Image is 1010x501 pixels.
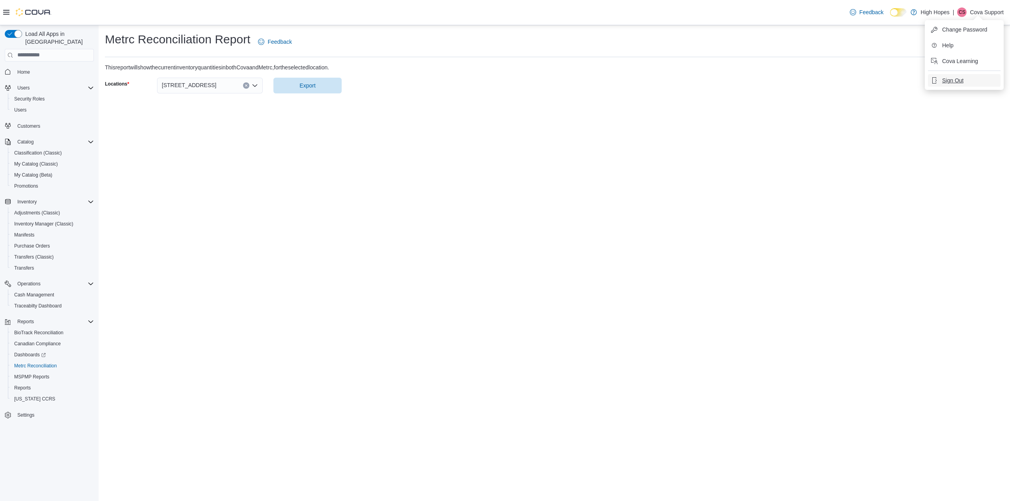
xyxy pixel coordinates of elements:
[2,136,97,147] button: Catalog
[11,339,64,348] a: Canadian Compliance
[14,172,52,178] span: My Catalog (Beta)
[14,83,33,93] button: Users
[11,328,94,337] span: BioTrack Reconciliation
[11,94,94,104] span: Security Roles
[942,57,978,65] span: Cova Learning
[11,94,48,104] a: Security Roles
[11,252,57,262] a: Transfers (Classic)
[2,82,97,93] button: Users
[2,120,97,132] button: Customers
[928,39,1001,52] button: Help
[14,243,50,249] span: Purchase Orders
[970,7,1004,17] p: Cova Support
[942,41,954,49] span: Help
[17,199,37,205] span: Inventory
[11,181,94,191] span: Promotions
[847,4,887,20] a: Feedback
[17,123,40,129] span: Customers
[8,327,97,338] button: BioTrack Reconciliation
[11,148,94,158] span: Classification (Classic)
[252,82,258,89] button: Open list of options
[14,363,57,369] span: Metrc Reconciliation
[5,63,94,441] nav: Complex example
[8,251,97,263] button: Transfers (Classic)
[11,383,94,393] span: Reports
[11,159,61,169] a: My Catalog (Classic)
[11,263,94,273] span: Transfers
[11,230,37,240] a: Manifests
[14,197,40,207] button: Inventory
[959,7,965,17] span: CS
[11,159,94,169] span: My Catalog (Classic)
[2,66,97,78] button: Home
[162,80,216,90] span: [STREET_ADDRESS]
[8,169,97,181] button: My Catalog (Beta)
[22,30,94,46] span: Load All Apps in [GEOGRAPHIC_DATA]
[11,350,49,359] a: Dashboards
[14,303,62,309] span: Traceabilty Dashboard
[14,210,60,216] span: Adjustments (Classic)
[2,196,97,207] button: Inventory
[953,7,954,17] p: |
[14,67,94,77] span: Home
[8,371,97,382] button: MSPMP Reports
[14,137,94,147] span: Catalog
[11,148,65,158] a: Classification (Classic)
[273,78,342,93] button: Export
[14,396,55,402] span: [US_STATE] CCRS
[928,74,1001,87] button: Sign Out
[11,241,53,251] a: Purchase Orders
[928,23,1001,36] button: Change Password
[14,265,34,271] span: Transfers
[8,147,97,158] button: Classification (Classic)
[11,290,57,300] a: Cash Management
[243,82,249,89] button: Clear input
[14,410,37,420] a: Settings
[8,181,97,192] button: Promotions
[14,96,45,102] span: Security Roles
[11,219,77,229] a: Inventory Manager (Classic)
[11,181,41,191] a: Promotions
[14,197,94,207] span: Inventory
[14,121,94,131] span: Customers
[890,8,907,17] input: Dark Mode
[957,7,967,17] div: Cova Support
[14,254,54,260] span: Transfers (Classic)
[17,85,30,91] span: Users
[14,410,94,420] span: Settings
[11,170,56,180] a: My Catalog (Beta)
[14,67,33,77] a: Home
[14,137,37,147] button: Catalog
[14,279,44,289] button: Operations
[14,183,38,189] span: Promotions
[11,361,94,371] span: Metrc Reconciliation
[105,63,329,71] div: This report will show the current inventory quantities in both Cova and Metrc, for the selected l...
[8,207,97,218] button: Adjustments (Classic)
[14,374,49,380] span: MSPMP Reports
[8,104,97,115] button: Users
[16,8,51,16] img: Cova
[11,170,94,180] span: My Catalog (Beta)
[8,349,97,360] a: Dashboards
[14,385,31,391] span: Reports
[11,219,94,229] span: Inventory Manager (Classic)
[14,317,94,326] span: Reports
[8,360,97,371] button: Metrc Reconciliation
[8,393,97,404] button: [US_STATE] CCRS
[928,55,1001,67] button: Cova Learning
[8,240,97,251] button: Purchase Orders
[11,372,52,382] a: MSPMP Reports
[14,150,62,156] span: Classification (Classic)
[942,26,987,34] span: Change Password
[921,7,950,17] p: High Hopes
[8,300,97,311] button: Traceabilty Dashboard
[11,252,94,262] span: Transfers (Classic)
[11,372,94,382] span: MSPMP Reports
[14,292,54,298] span: Cash Management
[11,328,67,337] a: BioTrack Reconciliation
[11,301,65,311] a: Traceabilty Dashboard
[14,232,34,238] span: Manifests
[8,93,97,104] button: Security Roles
[11,350,94,359] span: Dashboards
[11,105,30,115] a: Users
